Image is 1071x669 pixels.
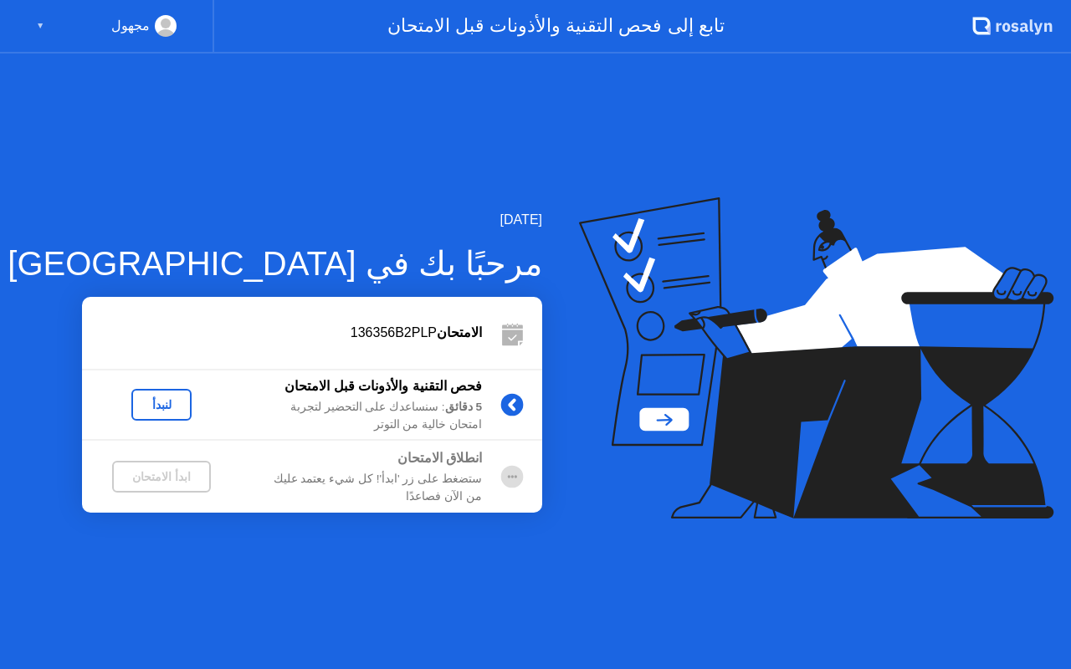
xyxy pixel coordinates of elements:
[119,470,204,483] div: ابدأ الامتحان
[36,15,44,37] div: ▼
[397,451,482,465] b: انطلاق الامتحان
[111,15,150,37] div: مجهول
[241,399,482,433] div: : سنساعدك على التحضير لتجربة امتحان خالية من التوتر
[284,379,482,393] b: فحص التقنية والأذونات قبل الامتحان
[131,389,192,421] button: لنبدأ
[82,323,482,343] div: 136356B2PLP
[138,398,185,411] div: لنبدأ
[112,461,211,493] button: ابدأ الامتحان
[8,238,542,289] div: مرحبًا بك في [GEOGRAPHIC_DATA]
[437,325,482,340] b: الامتحان
[445,401,482,413] b: 5 دقائق
[241,471,482,505] div: ستضغط على زر 'ابدأ'! كل شيء يعتمد عليك من الآن فصاعدًا
[8,210,542,230] div: [DATE]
